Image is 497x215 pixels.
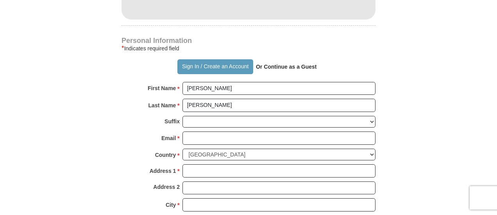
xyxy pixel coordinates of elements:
[177,59,253,74] button: Sign In / Create an Account
[155,149,176,160] strong: Country
[153,181,180,192] strong: Address 2
[148,83,176,94] strong: First Name
[166,199,176,210] strong: City
[148,100,176,111] strong: Last Name
[122,44,375,53] div: Indicates required field
[164,116,180,127] strong: Suffix
[150,165,176,176] strong: Address 1
[256,64,317,70] strong: Or Continue as a Guest
[122,37,375,44] h4: Personal Information
[161,133,176,144] strong: Email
